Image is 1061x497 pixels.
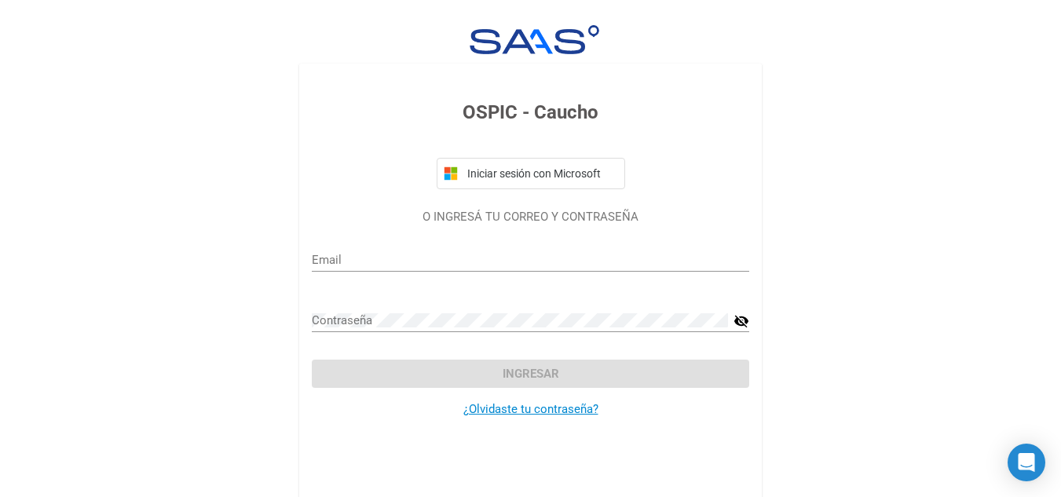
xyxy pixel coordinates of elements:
button: Ingresar [312,360,749,388]
p: O INGRESÁ TU CORREO Y CONTRASEÑA [312,208,749,226]
span: Ingresar [503,367,559,381]
span: Iniciar sesión con Microsoft [464,167,618,180]
a: ¿Olvidaste tu contraseña? [463,402,598,416]
mat-icon: visibility_off [734,312,749,331]
button: Iniciar sesión con Microsoft [437,158,625,189]
h3: OSPIC - Caucho [312,98,749,126]
div: Open Intercom Messenger [1008,444,1045,481]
